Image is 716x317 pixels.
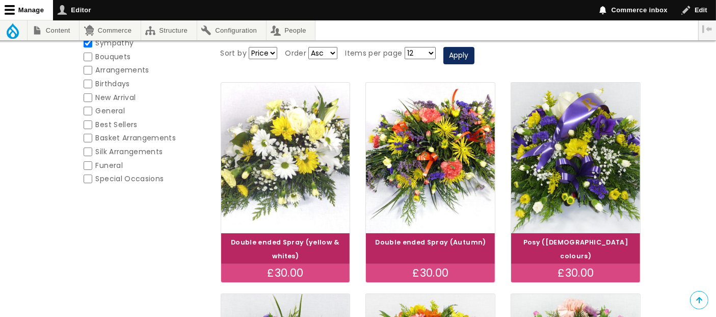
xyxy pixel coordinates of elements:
span: Funeral [96,160,123,170]
label: Order [285,47,306,60]
a: Double ended Spray (Autumn) [375,238,486,247]
a: Posy ([DEMOGRAPHIC_DATA] colours) [523,238,628,260]
label: Sort by [221,47,247,60]
a: Commerce [79,20,140,40]
span: Birthdays [96,79,130,89]
a: Configuration [197,20,266,40]
div: £30.00 [366,264,495,282]
span: General [96,106,125,116]
span: New Arrival [96,92,136,103]
a: People [267,20,315,40]
span: Sympathy [96,38,134,48]
button: Vertical orientation [699,20,716,38]
a: Content [28,20,79,40]
a: Structure [141,20,197,40]
span: Silk Arrangements [96,147,163,157]
div: £30.00 [221,264,350,282]
label: Items per page [345,47,402,60]
img: Posy (Male colours) [511,83,640,233]
span: Special Occasions [96,174,164,184]
img: Double ended Spray (yellow & whites) [213,74,358,241]
span: Arrangements [96,65,149,75]
img: Double ended Spray (Autumn) [366,83,495,233]
span: Basket Arrangements [96,133,176,143]
button: Apply [443,47,474,64]
span: Best Sellers [96,119,138,130]
div: £30.00 [511,264,640,282]
span: Bouquets [96,52,131,62]
a: Double ended Spray (yellow & whites) [231,238,340,260]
